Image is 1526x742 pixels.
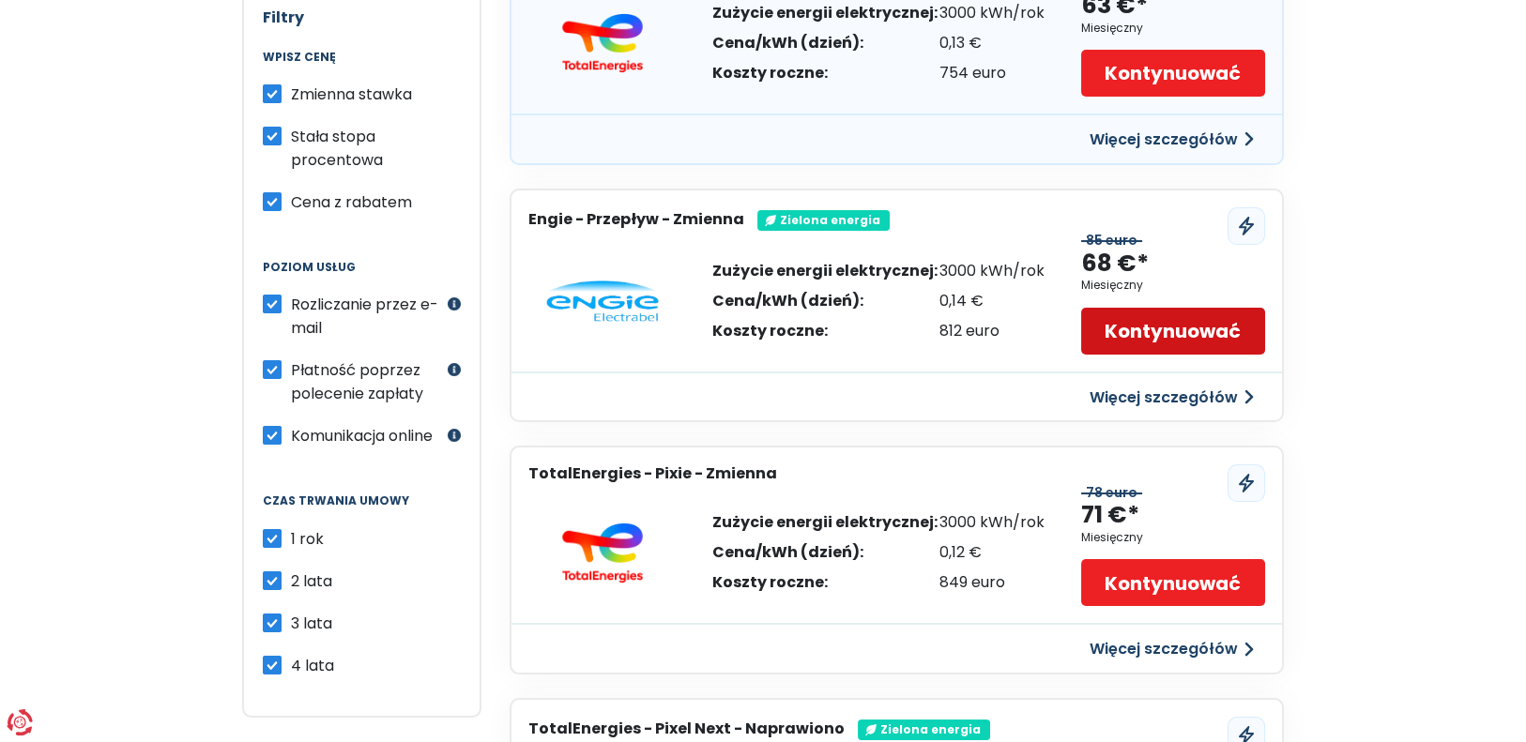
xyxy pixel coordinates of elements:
font: Zielona energia [780,212,880,228]
font: Płatność poprzez polecenie zapłaty [291,359,423,404]
font: Cena/kWh (dzień): [712,290,863,311]
a: Kontynuować [1081,50,1265,97]
font: 3000 kWh/rok [939,260,1045,281]
font: 2 lata [291,570,332,592]
font: Zmienna stawka [291,83,412,105]
font: 85 euro [1086,231,1137,250]
font: Filtry [263,7,304,28]
font: Komunikacja online [291,425,433,447]
a: Kontynuować [1081,559,1265,606]
img: TotalEnergie [546,13,659,73]
font: 0,14 € [939,290,984,311]
button: Więcej szczegółów [1078,380,1265,415]
font: Kontynuować [1105,319,1241,345]
font: Engie - Przepływ - Zmienna [528,208,744,230]
font: 3000 kWh/rok [939,511,1045,533]
font: Zużycie energii elektrycznej: [712,511,938,533]
font: Rozliczanie przez e-mail [291,294,438,339]
font: 1 rok [291,528,324,550]
button: Więcej szczegółów [1078,631,1265,666]
font: TotalEnergies - Pixie - Zmienna [528,462,777,484]
font: Zużycie energii elektrycznej: [712,2,938,23]
font: 78 euro [1086,483,1137,502]
font: 812 euro [939,320,1000,341]
a: Kontynuować [1081,308,1265,355]
font: 71 €* [1081,498,1139,531]
font: 0,12 € [939,541,982,563]
font: Miesięczny [1081,20,1143,36]
img: Engie [546,280,659,322]
font: Miesięczny [1081,529,1143,545]
font: Zużycie energii elektrycznej: [712,260,938,281]
font: Wpisz cenę [263,49,336,65]
font: 849 euro [939,571,1005,593]
font: Koszty roczne: [712,571,828,593]
font: TotalEnergies - Pixel Next - Naprawiono [528,718,845,739]
font: 68 €* [1081,247,1149,280]
font: Więcej szczegółów [1090,386,1238,407]
font: 754 euro [939,62,1006,83]
font: Cena/kWh (dzień): [712,32,863,53]
font: Poziom usług [263,259,356,275]
font: 3000 kWh/rok [939,2,1045,23]
img: TotalEnergie [546,522,659,583]
font: Zielona energia [880,721,981,737]
font: 3 lata [291,613,332,634]
font: Czas trwania umowy [263,492,409,508]
font: Stała stopa procentowa [291,126,383,171]
font: 4 lata [291,655,334,676]
font: Koszty roczne: [712,320,828,341]
font: Miesięczny [1081,277,1143,293]
font: 0,13 € [939,32,982,53]
font: Więcej szczegółów [1090,129,1238,150]
font: Więcej szczegółów [1090,638,1238,659]
font: Cena z rabatem [291,191,412,213]
font: Koszty roczne: [712,62,828,83]
font: Cena/kWh (dzień): [712,541,863,563]
font: Kontynuować [1105,61,1241,87]
font: Kontynuować [1105,570,1241,597]
button: Więcej szczegółów [1078,122,1265,157]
